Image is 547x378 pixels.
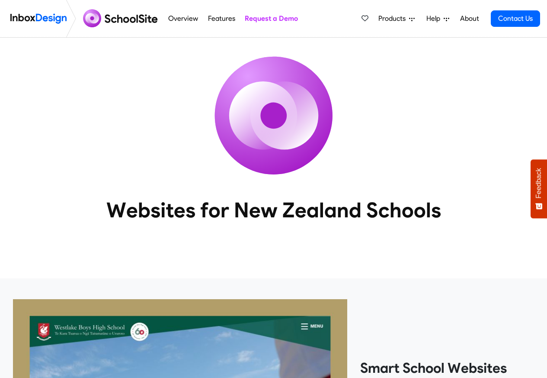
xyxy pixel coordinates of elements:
[531,159,547,218] button: Feedback - Show survey
[68,197,479,223] heading: Websites for New Zealand Schools
[375,10,418,27] a: Products
[360,359,534,377] heading: Smart School Websites
[80,8,163,29] img: schoolsite logo
[196,38,352,194] img: icon_schoolsite.svg
[426,13,444,24] span: Help
[378,13,409,24] span: Products
[166,10,201,27] a: Overview
[423,10,453,27] a: Help
[242,10,300,27] a: Request a Demo
[491,10,540,27] a: Contact Us
[535,168,543,198] span: Feedback
[457,10,481,27] a: About
[205,10,237,27] a: Features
